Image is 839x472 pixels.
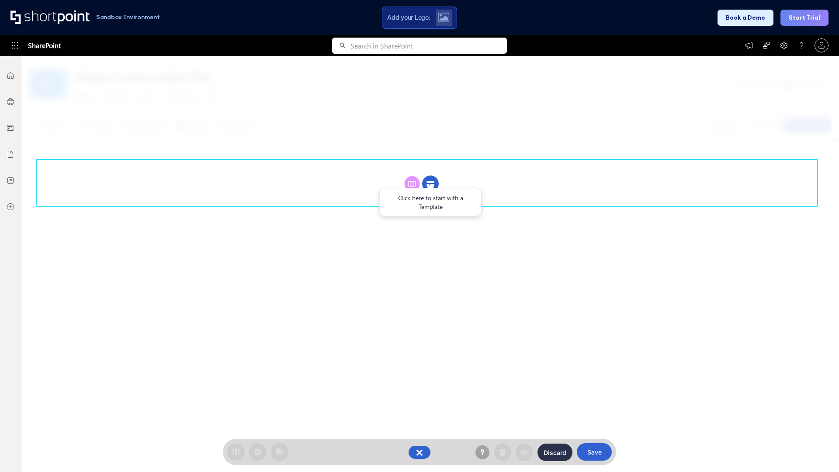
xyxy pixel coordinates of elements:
[438,13,449,22] img: Upload logo
[96,15,160,20] h1: Sandbox Environment
[537,444,572,461] button: Discard
[718,10,773,26] button: Book a Demo
[387,14,430,21] span: Add your Logo:
[350,38,507,54] input: Search in SharePoint
[577,443,612,461] button: Save
[28,35,61,56] span: SharePoint
[780,10,829,26] button: Start Trial
[795,430,839,472] iframe: Chat Widget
